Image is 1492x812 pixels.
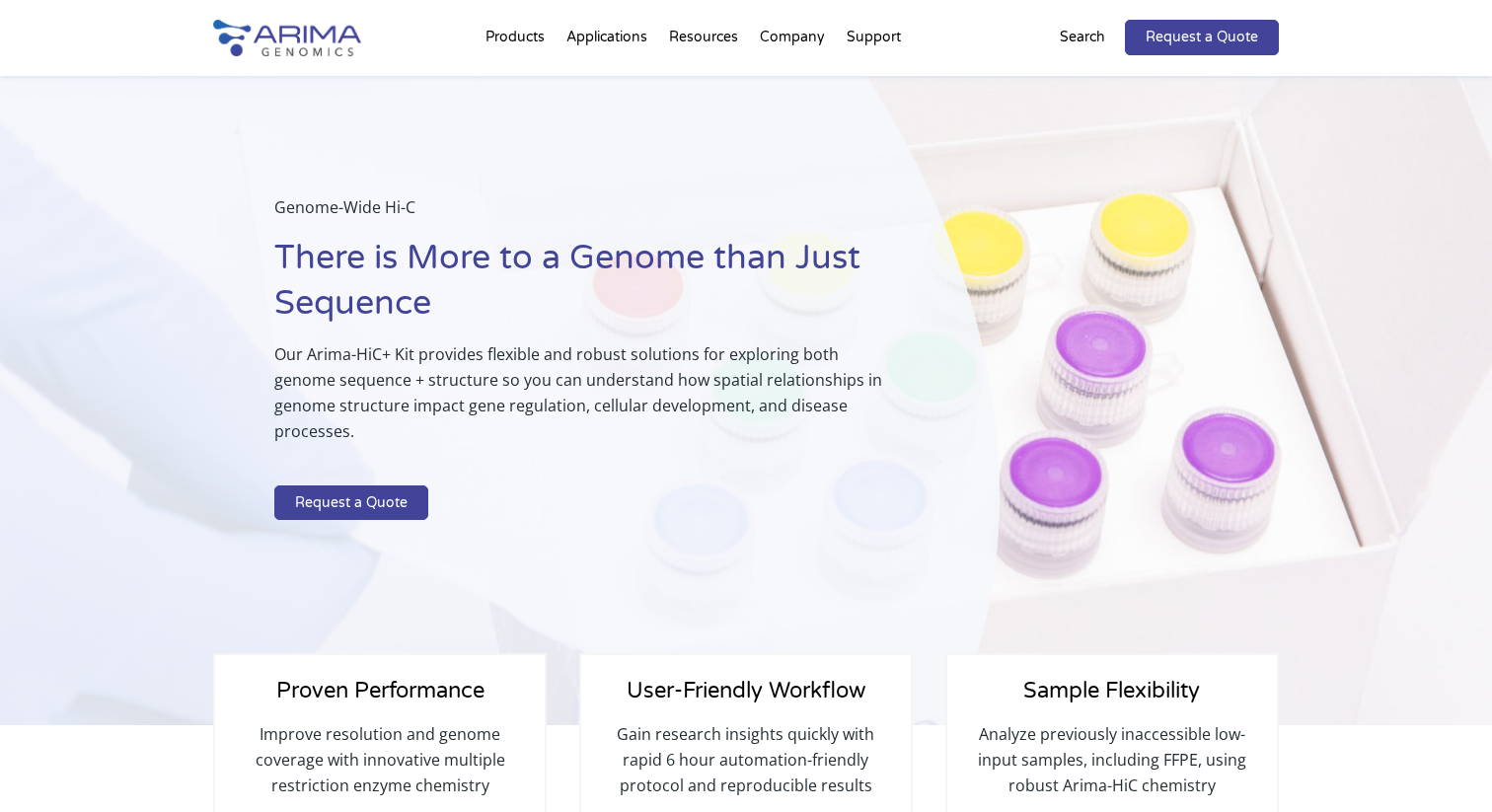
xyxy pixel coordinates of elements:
[274,485,428,521] a: Request a Quote
[1125,20,1279,55] a: Request a Quote
[274,236,901,341] h1: There is More to a Genome than Just Sequence
[1023,678,1200,703] span: Sample Flexibility
[627,678,865,703] span: User-Friendly Workflow
[213,20,361,56] img: Arima-Genomics-logo
[274,341,901,460] p: Our Arima-HiC+ Kit provides flexible and robust solutions for exploring both genome sequence + st...
[276,678,485,703] span: Proven Performance
[1060,25,1105,50] p: Search
[274,194,901,236] p: Genome-Wide Hi-C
